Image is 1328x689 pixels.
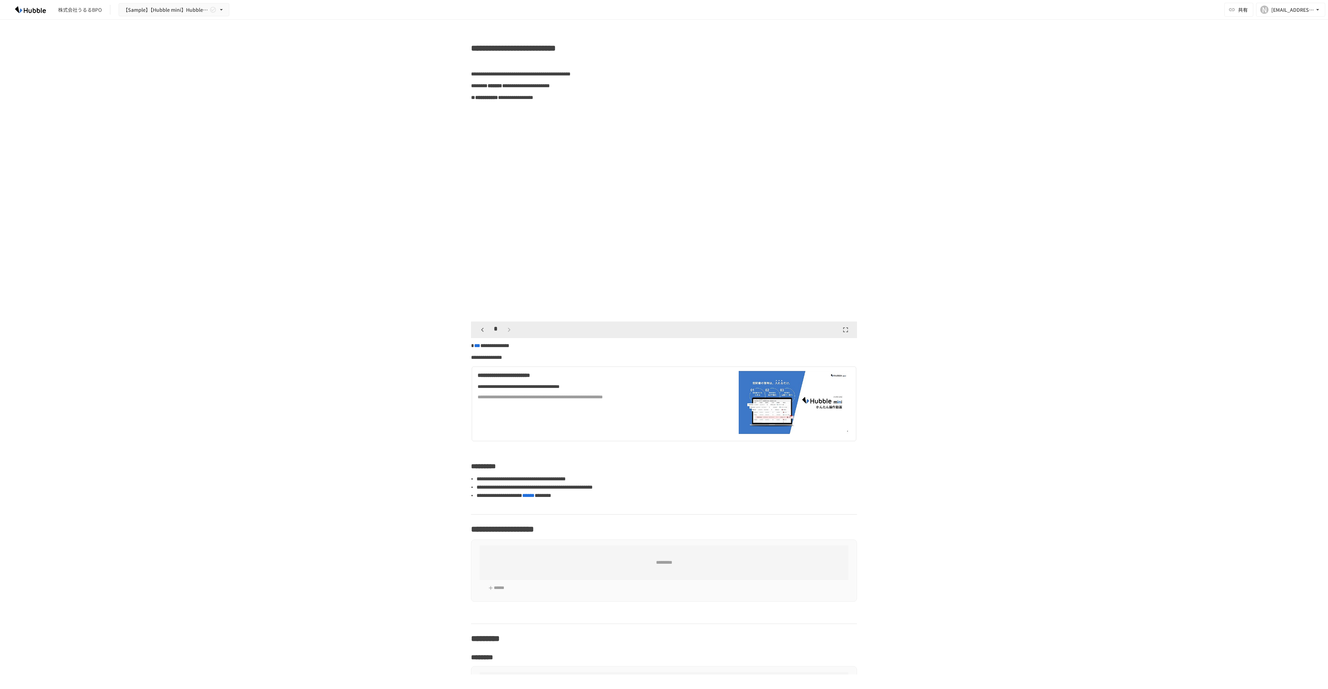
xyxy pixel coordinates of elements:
[58,6,102,13] div: 株式会社うるるBPO
[123,6,208,14] span: 【Sample】【Hubble mini】Hubble×企業名 オンボーディングプロジェクト
[8,4,53,15] img: HzDRNkGCf7KYO4GfwKnzITak6oVsp5RHeZBEM1dQFiQ
[1238,6,1248,13] span: 共有
[1271,6,1314,14] div: [EMAIL_ADDRESS][DOMAIN_NAME]
[119,3,229,17] button: 【Sample】【Hubble mini】Hubble×企業名 オンボーディングプロジェクト
[1224,3,1253,17] button: 共有
[1256,3,1325,17] button: N[EMAIL_ADDRESS][DOMAIN_NAME]
[1260,6,1269,14] div: N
